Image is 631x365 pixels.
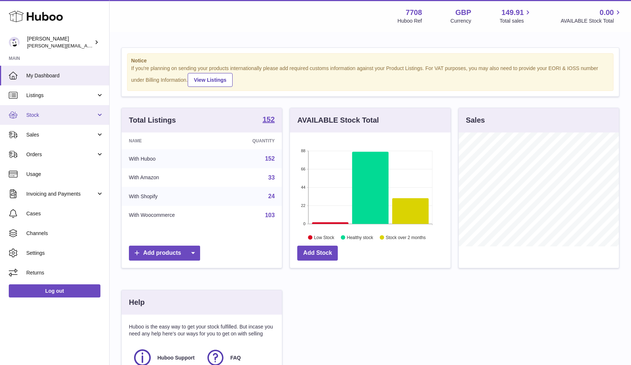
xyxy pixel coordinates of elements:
text: 66 [301,167,306,171]
td: With Amazon [122,168,221,187]
td: With Woocommerce [122,206,221,225]
td: With Shopify [122,187,221,206]
div: If you're planning on sending your products internationally please add required customs informati... [131,65,609,87]
td: With Huboo [122,149,221,168]
span: [PERSON_NAME][EMAIL_ADDRESS][DOMAIN_NAME] [27,43,146,49]
span: Invoicing and Payments [26,191,96,197]
a: 103 [265,212,275,218]
text: 44 [301,185,306,189]
span: Returns [26,269,104,276]
a: 33 [268,174,275,181]
span: Settings [26,250,104,257]
a: 152 [265,155,275,162]
text: 22 [301,203,306,208]
span: 0.00 [600,8,614,18]
span: Listings [26,92,96,99]
span: Cases [26,210,104,217]
a: 149.91 Total sales [500,8,532,24]
a: 0.00 AVAILABLE Stock Total [561,8,622,24]
span: Channels [26,230,104,237]
a: 24 [268,193,275,199]
span: 149.91 [501,8,524,18]
h3: Sales [466,115,485,125]
strong: 7708 [406,8,422,18]
span: Huboo Support [157,354,195,361]
text: 88 [301,149,306,153]
span: Usage [26,171,104,178]
span: Orders [26,151,96,158]
span: FAQ [230,354,241,361]
text: Healthy stock [347,235,374,240]
text: 0 [303,222,306,226]
strong: GBP [455,8,471,18]
a: Add products [129,246,200,261]
th: Quantity [221,132,282,149]
span: Total sales [500,18,532,24]
strong: Notice [131,57,609,64]
div: Huboo Ref [398,18,422,24]
text: Stock over 2 months [386,235,426,240]
text: Low Stock [314,235,334,240]
span: AVAILABLE Stock Total [561,18,622,24]
h3: AVAILABLE Stock Total [297,115,379,125]
a: Log out [9,284,100,297]
div: Currency [451,18,471,24]
h3: Help [129,297,145,307]
a: View Listings [188,73,233,87]
div: [PERSON_NAME] [27,35,93,49]
span: Stock [26,112,96,119]
h3: Total Listings [129,115,176,125]
img: victor@erbology.co [9,37,20,48]
span: Sales [26,131,96,138]
p: Huboo is the easy way to get your stock fulfilled. But incase you need any help here's our ways f... [129,323,275,337]
a: 152 [263,116,275,124]
a: Add Stock [297,246,338,261]
th: Name [122,132,221,149]
strong: 152 [263,116,275,123]
span: My Dashboard [26,72,104,79]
